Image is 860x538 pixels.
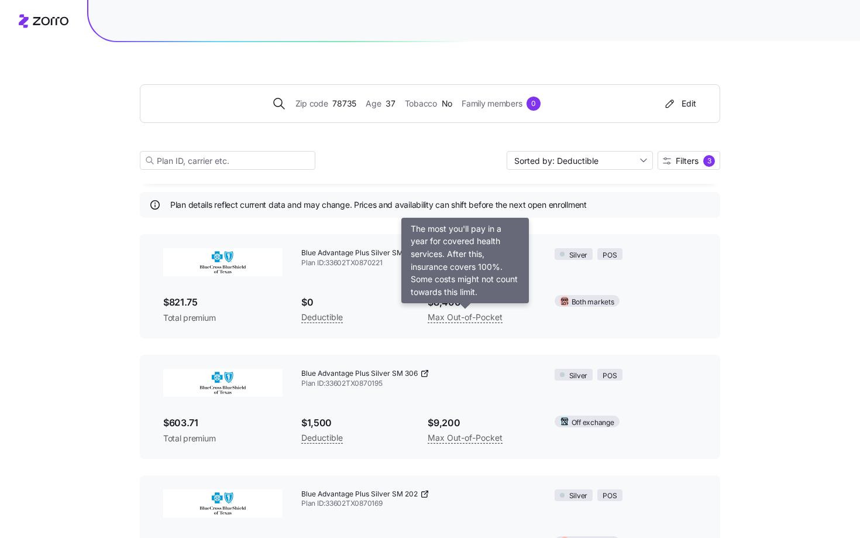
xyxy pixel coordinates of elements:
span: Family members [462,97,522,110]
span: POS [603,371,617,382]
div: Edit [663,98,696,109]
span: POS [603,491,617,502]
span: Silver [569,371,588,382]
button: Edit [658,94,701,113]
span: Blue Advantage Plus Silver SM 202 [301,489,418,499]
span: POS [603,250,617,261]
span: Max Out-of-Pocket [428,431,503,445]
span: Tobacco [405,97,437,110]
span: Max Out-of-Pocket [428,310,503,324]
span: Off exchange [572,417,614,429]
span: Total premium [163,433,283,444]
input: Plan ID, carrier etc. [140,151,315,170]
span: 78735 [332,97,356,110]
span: Both markets [572,297,614,308]
span: Plan ID: 33602TX0870169 [301,499,536,509]
input: Sort by [507,151,653,170]
span: $0 [301,295,409,310]
span: Silver [569,491,588,502]
span: No [442,97,452,110]
span: Silver [569,250,588,261]
span: 37 [386,97,395,110]
div: 0 [527,97,541,111]
span: $603.71 [163,416,283,430]
span: Plan details reflect current data and may change. Prices and availability can shift before the ne... [170,199,587,211]
span: Plan ID: 33602TX0870221 [301,258,536,268]
div: 3 [703,155,715,167]
span: Age [366,97,381,110]
span: Zip code [295,97,328,110]
span: Filters [676,157,699,165]
span: $8,400 [428,295,535,310]
img: Blue Cross and Blue Shield of Texas [163,489,283,518]
span: $9,200 [428,416,535,430]
span: Total premium [163,312,283,324]
span: Deductible [301,310,343,324]
span: Deductible [301,431,343,445]
span: $821.75 [163,295,283,310]
span: Plan ID: 33602TX0870195 [301,379,536,389]
span: $1,500 [301,416,409,430]
img: Blue Cross and Blue Shield of Texas [163,369,283,397]
span: Blue Advantage Plus Silver SM 306 [301,369,418,379]
img: Blue Cross and Blue Shield of Texas [163,248,283,276]
span: Blue Advantage Plus Silver SM 605 [301,248,418,258]
button: Filters3 [658,151,720,170]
